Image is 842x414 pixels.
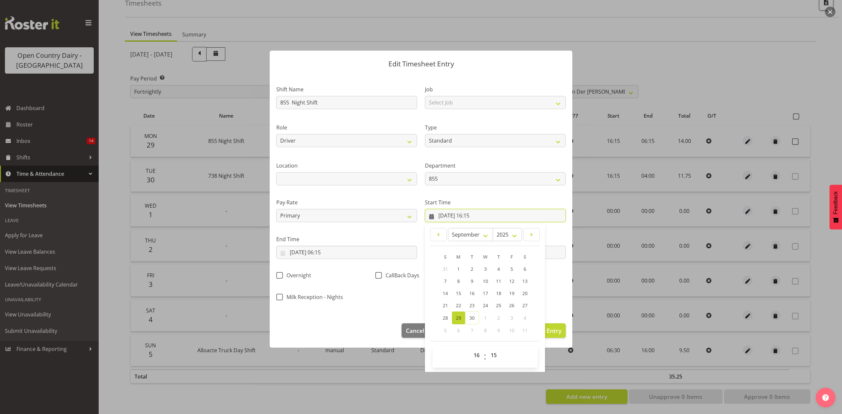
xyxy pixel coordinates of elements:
input: Shift Name [276,96,417,109]
label: Shift Name [276,85,417,93]
img: help-xxl-2.png [822,394,829,401]
a: 20 [518,287,532,299]
a: 18 [492,287,505,299]
a: 10 [479,275,492,287]
label: Location [276,162,417,170]
span: 16 [469,290,475,296]
span: 10 [509,327,514,333]
span: 24 [483,302,488,309]
span: 28 [443,315,448,321]
span: : [484,349,486,365]
label: Type [425,124,566,131]
span: 9 [471,278,473,284]
span: 22 [456,302,461,309]
a: 27 [518,299,532,311]
a: 9 [465,275,479,287]
a: 24 [479,299,492,311]
span: 5 [444,327,447,333]
span: 6 [457,327,460,333]
a: 12 [505,275,518,287]
a: 4 [492,263,505,275]
span: 3 [510,315,513,321]
a: 13 [518,275,532,287]
button: Cancel [402,323,429,338]
span: Overnight [283,272,311,279]
span: 7 [471,327,473,333]
a: 23 [465,299,479,311]
span: 9 [497,327,500,333]
a: 28 [439,311,452,324]
span: 14 [443,290,448,296]
span: 3 [484,266,487,272]
span: 18 [496,290,501,296]
span: 26 [509,302,514,309]
span: 5 [510,266,513,272]
a: 14 [439,287,452,299]
span: 8 [457,278,460,284]
span: 10 [483,278,488,284]
label: Pay Rate [276,198,417,206]
label: End Time [276,235,417,243]
span: 25 [496,302,501,309]
a: 15 [452,287,465,299]
a: 29 [452,311,465,324]
span: 8 [484,327,487,333]
span: F [510,254,513,260]
span: 2 [471,266,473,272]
a: 30 [465,311,479,324]
button: Feedback - Show survey [830,185,842,229]
a: 7 [439,275,452,287]
a: 19 [505,287,518,299]
a: 16 [465,287,479,299]
span: 27 [522,302,528,309]
span: 13 [522,278,528,284]
a: 11 [492,275,505,287]
span: 4 [497,266,500,272]
span: 1 [457,266,460,272]
p: Edit Timesheet Entry [276,60,566,67]
span: 21 [443,302,448,309]
span: Cancel [406,326,424,335]
a: 1 [452,263,465,275]
span: 7 [444,278,447,284]
label: Department [425,162,566,170]
span: Milk Reception - Nights [283,294,343,300]
a: 5 [505,263,518,275]
span: M [456,254,460,260]
span: 19 [509,290,514,296]
span: T [471,254,473,260]
span: T [497,254,500,260]
a: 3 [479,263,492,275]
input: Click to select... [276,246,417,259]
span: 12 [509,278,514,284]
span: Feedback [833,191,839,214]
span: 4 [524,315,526,321]
span: 6 [524,266,526,272]
span: 11 [522,327,528,333]
a: 21 [439,299,452,311]
span: 17 [483,290,488,296]
span: 29 [456,315,461,321]
label: Start Time [425,198,566,206]
span: S [444,254,447,260]
span: 2 [497,315,500,321]
span: Update Entry [525,327,561,334]
span: CallBack Days [382,272,419,279]
label: Role [276,124,417,131]
span: 20 [522,290,528,296]
span: 23 [469,302,475,309]
span: 31 [443,266,448,272]
span: 30 [469,315,475,321]
a: 17 [479,287,492,299]
input: Click to select... [425,209,566,222]
span: 15 [456,290,461,296]
a: 26 [505,299,518,311]
a: 6 [518,263,532,275]
label: Job [425,85,566,93]
a: 2 [465,263,479,275]
span: 11 [496,278,501,284]
span: S [524,254,526,260]
span: 1 [484,315,487,321]
a: 22 [452,299,465,311]
span: W [483,254,487,260]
